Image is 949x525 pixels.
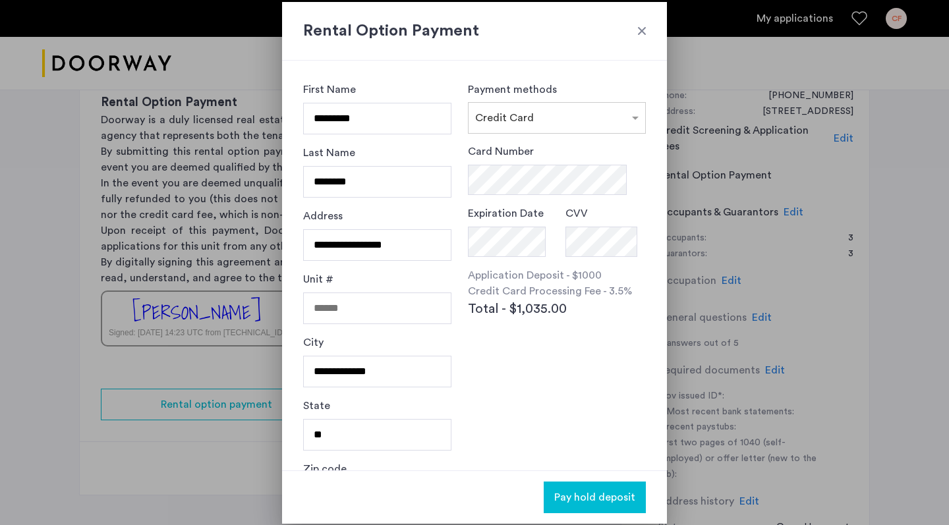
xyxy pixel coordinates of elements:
[303,145,355,161] label: Last Name
[468,144,534,159] label: Card Number
[303,398,330,414] label: State
[303,208,343,224] label: Address
[468,283,646,299] p: Credit Card Processing Fee - 3.5%
[544,482,646,513] button: button
[468,299,567,319] span: Total - $1,035.00
[554,489,635,505] span: Pay hold deposit
[303,461,347,477] label: Zip code
[565,206,588,221] label: CVV
[468,84,557,95] label: Payment methods
[468,267,646,283] p: Application Deposit - $1000
[303,19,646,43] h2: Rental Option Payment
[303,271,333,287] label: Unit #
[303,82,356,97] label: First Name
[475,113,534,123] span: Credit Card
[468,206,544,221] label: Expiration Date
[303,335,324,350] label: City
